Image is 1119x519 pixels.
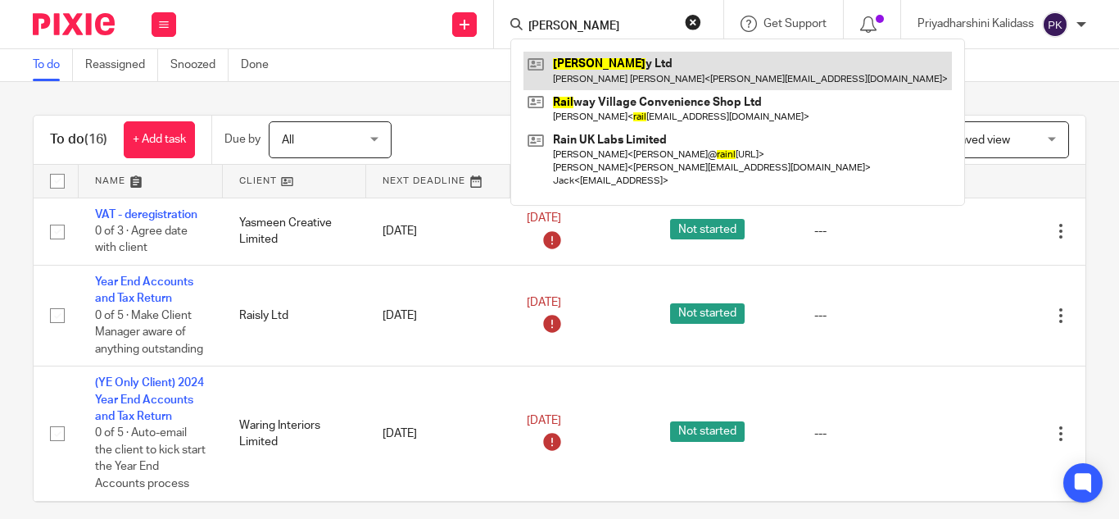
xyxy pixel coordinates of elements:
[223,198,367,265] td: Yasmeen Creative Limited
[366,265,510,366] td: [DATE]
[814,426,926,442] div: ---
[814,307,926,324] div: ---
[685,14,701,30] button: Clear
[670,421,745,442] span: Not started
[95,209,197,221] a: VAT - deregistration
[1042,11,1068,38] img: svg%3E
[527,20,674,34] input: Search
[95,428,206,490] span: 0 of 5 · Auto-email the client to kick start the Year End Accounts process
[33,49,73,81] a: To do
[124,121,195,158] a: + Add task
[366,366,510,501] td: [DATE]
[224,131,260,148] p: Due by
[814,223,926,239] div: ---
[95,310,203,355] span: 0 of 5 · Make Client Manager aware of anything outstanding
[170,49,229,81] a: Snoozed
[527,415,561,426] span: [DATE]
[95,377,204,422] a: (YE Only Client) 2024 Year End Accounts and Tax Return
[763,18,827,30] span: Get Support
[670,303,745,324] span: Not started
[241,49,281,81] a: Done
[95,276,193,304] a: Year End Accounts and Tax Return
[223,366,367,501] td: Waring Interiors Limited
[527,297,561,308] span: [DATE]
[33,13,115,35] img: Pixie
[527,212,561,224] span: [DATE]
[917,16,1034,32] p: Priyadharshini Kalidass
[282,134,294,146] span: All
[84,133,107,146] span: (16)
[50,131,107,148] h1: To do
[223,265,367,366] td: Raisly Ltd
[85,49,158,81] a: Reassigned
[366,198,510,265] td: [DATE]
[670,219,745,239] span: Not started
[95,225,188,254] span: 0 of 3 · Agree date with client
